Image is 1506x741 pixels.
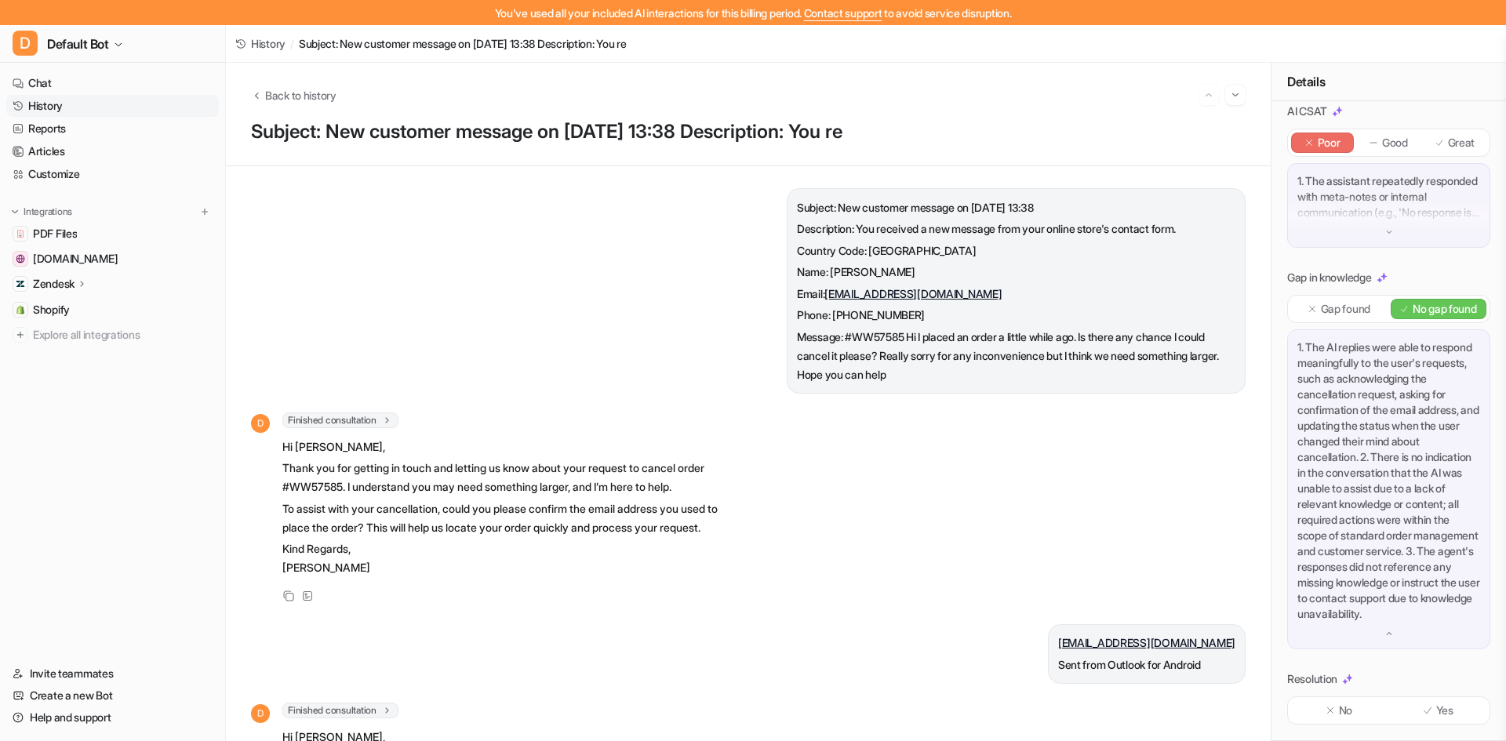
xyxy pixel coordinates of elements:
a: Reports [6,118,219,140]
img: menu_add.svg [199,206,210,217]
p: No gap found [1413,301,1477,317]
p: Zendesk [33,276,75,292]
span: Back to history [265,87,336,104]
p: AI CSAT [1287,104,1327,119]
div: Details [1271,63,1506,101]
img: down-arrow [1384,227,1395,238]
img: Zendesk [16,279,25,289]
p: Email: [797,285,1235,303]
p: Resolution [1287,671,1337,687]
span: Default Bot [47,33,109,55]
button: Integrations [6,204,77,220]
p: Thank you for getting in touch and letting us know about your request to cancel order #WW57585. I... [282,459,741,496]
img: Next session [1230,88,1241,102]
p: Hi [PERSON_NAME], [282,438,741,456]
p: Message: #WW57585 Hi I placed an order a little while ago. Is there any chance I could cancel it ... [797,328,1235,384]
button: Back to history [251,87,336,104]
span: History [251,35,286,52]
a: Explore all integrations [6,324,219,346]
span: D [251,414,270,433]
a: Articles [6,140,219,162]
p: Name: [PERSON_NAME] [797,263,1235,282]
p: Country Code: [GEOGRAPHIC_DATA] [797,242,1235,260]
p: Gap in knowledge [1287,270,1372,285]
span: / [290,35,294,52]
span: Finished consultation [282,703,398,718]
p: Good [1382,135,1408,151]
span: Subject: New customer message on [DATE] 13:38 Description: You re [299,35,627,52]
p: To assist with your cancellation, could you please confirm the email address you used to place th... [282,499,741,537]
p: Integrations [24,205,72,218]
a: History [6,95,219,117]
img: expand menu [9,206,20,217]
a: Help and support [6,706,219,728]
p: Poor [1318,135,1340,151]
p: Sent from Outlook for Android [1058,656,1235,674]
img: down-arrow [1384,628,1395,639]
h1: Subject: New customer message on [DATE] 13:38 Description: You re [251,121,1246,143]
p: 1. The assistant repeatedly responded with meta-notes or internal communication (e.g., 'No respon... [1297,173,1480,220]
p: Phone: [PHONE_NUMBER] [797,306,1235,325]
a: ShopifyShopify [6,299,219,321]
span: D [251,704,270,723]
a: Chat [6,72,219,94]
a: [EMAIL_ADDRESS][DOMAIN_NAME] [1058,636,1235,649]
img: Previous session [1203,88,1214,102]
button: Go to previous session [1199,85,1219,105]
p: Yes [1436,703,1453,718]
span: Explore all integrations [33,322,213,347]
img: PDF Files [16,229,25,238]
span: Contact support [804,6,882,20]
span: [DOMAIN_NAME] [33,251,118,267]
span: PDF Files [33,226,77,242]
p: Subject: New customer message on [DATE] 13:38 [797,198,1235,217]
a: History [235,35,286,52]
span: Finished consultation [282,412,398,428]
p: Great [1448,135,1475,151]
span: D [13,31,38,56]
img: wovenwood.co.uk [16,254,25,263]
p: Kind Regards, [PERSON_NAME] [282,539,741,577]
button: Go to next session [1225,85,1246,105]
p: No [1339,703,1352,718]
a: PDF FilesPDF Files [6,223,219,245]
p: Gap found [1321,301,1370,317]
a: Create a new Bot [6,685,219,706]
a: Customize [6,163,219,185]
a: [EMAIL_ADDRESS][DOMAIN_NAME] [824,287,1002,300]
a: Invite teammates [6,663,219,685]
p: 1. The AI replies were able to respond meaningfully to the user's requests, such as acknowledging... [1297,340,1480,622]
a: wovenwood.co.uk[DOMAIN_NAME] [6,248,219,270]
span: Shopify [33,302,70,318]
img: Shopify [16,305,25,314]
img: explore all integrations [13,327,28,343]
p: Description: You received a new message from your online store's contact form. [797,220,1235,238]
